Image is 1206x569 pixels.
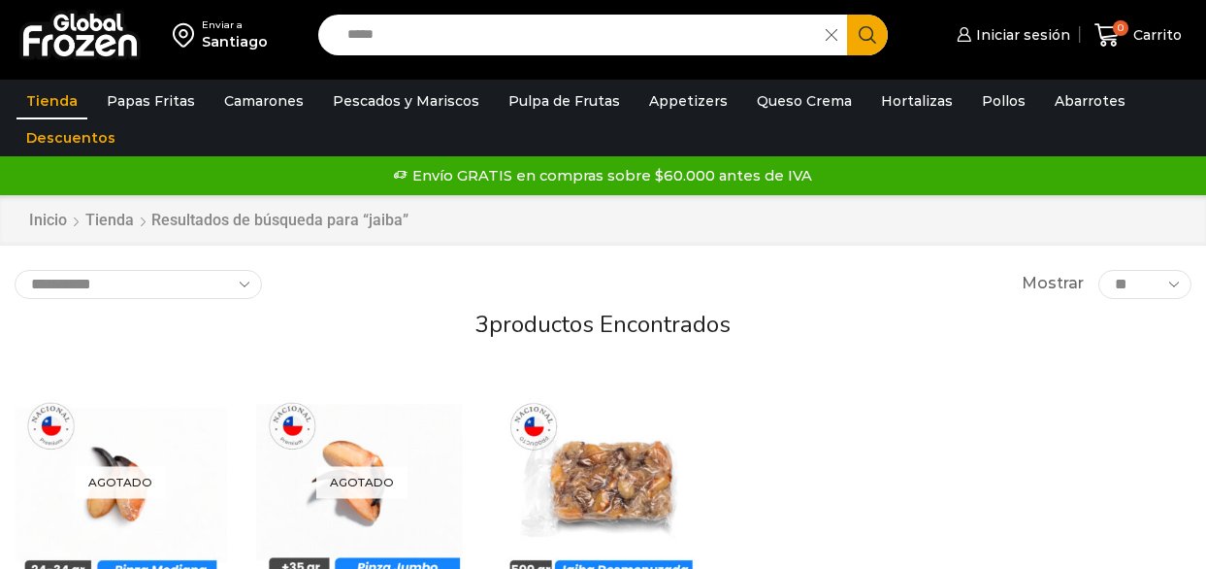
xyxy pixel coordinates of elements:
a: Iniciar sesión [952,16,1070,54]
h1: Resultados de búsqueda para “jaiba” [151,211,408,229]
a: Hortalizas [871,83,962,119]
a: Abarrotes [1045,83,1135,119]
span: Carrito [1128,25,1182,45]
a: Papas Fritas [97,83,205,119]
a: Appetizers [639,83,737,119]
div: Santiago [202,32,268,51]
span: 0 [1113,20,1128,36]
nav: Breadcrumb [28,210,408,232]
a: Pescados y Mariscos [323,83,489,119]
div: Enviar a [202,18,268,32]
a: Inicio [28,210,68,232]
span: productos encontrados [489,309,731,340]
a: 0 Carrito [1090,13,1187,58]
a: Pulpa de Frutas [499,83,630,119]
a: Tienda [16,83,87,119]
a: Queso Crema [747,83,862,119]
span: Iniciar sesión [971,25,1070,45]
p: Agotado [75,466,166,498]
button: Search button [847,15,888,55]
img: address-field-icon.svg [173,18,202,51]
a: Tienda [84,210,135,232]
span: 3 [475,309,489,340]
select: Pedido de la tienda [15,270,262,299]
a: Pollos [972,83,1035,119]
p: Agotado [316,466,407,498]
a: Camarones [214,83,313,119]
span: Mostrar [1022,273,1084,295]
a: Descuentos [16,119,125,156]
